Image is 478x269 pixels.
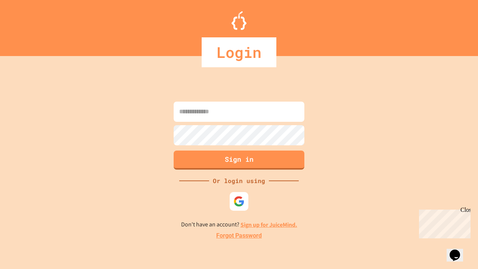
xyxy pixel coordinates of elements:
iframe: chat widget [416,207,471,238]
img: google-icon.svg [233,196,245,207]
button: Sign in [174,151,304,170]
a: Forgot Password [216,231,262,240]
div: Login [202,37,276,67]
iframe: chat widget [447,239,471,262]
p: Don't have an account? [181,220,297,229]
img: Logo.svg [232,11,246,30]
div: Chat with us now!Close [3,3,52,47]
a: Sign up for JuiceMind. [240,221,297,229]
div: Or login using [209,176,269,185]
